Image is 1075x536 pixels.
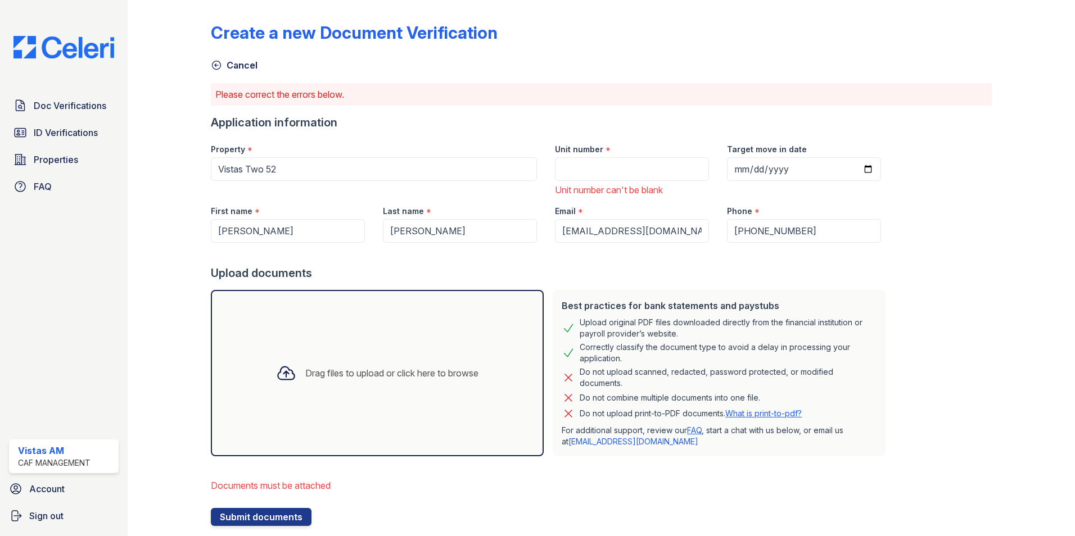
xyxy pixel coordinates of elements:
[18,457,91,469] div: CAF Management
[562,299,877,312] div: Best practices for bank statements and paystubs
[4,478,123,500] a: Account
[34,99,106,112] span: Doc Verifications
[211,144,245,155] label: Property
[211,265,890,281] div: Upload documents
[211,115,890,130] div: Application information
[9,175,119,198] a: FAQ
[580,317,877,339] div: Upload original PDF files downloaded directly from the financial institution or payroll provider’...
[383,206,424,217] label: Last name
[211,508,311,526] button: Submit documents
[9,94,119,117] a: Doc Verifications
[211,58,258,72] a: Cancel
[580,391,760,405] div: Do not combine multiple documents into one file.
[34,180,52,193] span: FAQ
[580,342,877,364] div: Correctly classify the document type to avoid a delay in processing your application.
[34,126,98,139] span: ID Verifications
[29,482,65,496] span: Account
[4,505,123,527] a: Sign out
[568,437,698,446] a: [EMAIL_ADDRESS][DOMAIN_NAME]
[555,183,709,197] div: Unit number can't be blank
[725,408,802,418] a: What is print-to-pdf?
[215,88,987,101] p: Please correct the errors below.
[211,474,890,497] li: Documents must be attached
[4,36,123,58] img: CE_Logo_Blue-a8612792a0a2168367f1c8372b55b34899dd931a85d93a1a3d3e32e68fde9ad4.png
[555,144,603,155] label: Unit number
[727,144,807,155] label: Target move in date
[9,148,119,171] a: Properties
[211,22,498,43] div: Create a new Document Verification
[9,121,119,144] a: ID Verifications
[727,206,752,217] label: Phone
[580,408,802,419] p: Do not upload print-to-PDF documents.
[687,425,702,435] a: FAQ
[18,444,91,457] div: Vistas AM
[34,153,78,166] span: Properties
[562,425,877,447] p: For additional support, review our , start a chat with us below, or email us at
[211,206,252,217] label: First name
[29,509,64,523] span: Sign out
[580,366,877,389] div: Do not upload scanned, redacted, password protected, or modified documents.
[555,206,576,217] label: Email
[305,366,478,380] div: Drag files to upload or click here to browse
